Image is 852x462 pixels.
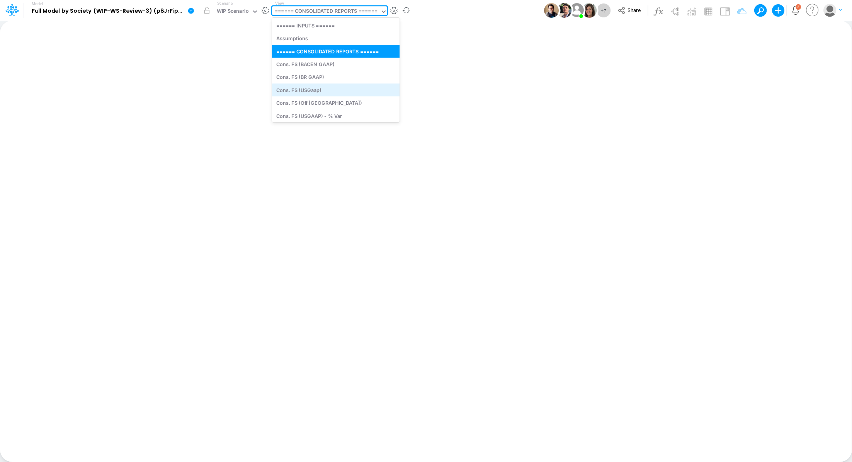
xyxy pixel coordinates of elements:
div: ====== CONSOLIDATED REPORTS ====== [272,45,400,58]
div: Cons. FS (USGaap) [272,84,400,96]
img: User Image Icon [568,2,585,19]
img: User Image Icon [582,3,597,18]
img: User Image Icon [557,3,571,18]
div: 3 unread items [797,5,799,9]
div: Cons. FS (BACEN GAAP) [272,58,400,70]
div: ====== INPUTS ====== [272,19,400,32]
label: Model [32,2,43,6]
img: User Image Icon [544,3,559,18]
div: Cons. FS (BR GAAP) [272,71,400,84]
span: Share [628,7,641,13]
div: Cons. FS (Off [GEOGRAPHIC_DATA]) [272,97,400,109]
div: ====== CONSOLIDATED REPORTS ====== [275,7,378,16]
label: Scenario [217,0,233,6]
div: Cons. FS (USGAAP) - % Var [272,109,400,122]
label: View [275,0,284,6]
button: Share [614,5,646,17]
div: WIP Scenario [217,7,249,16]
div: Assumptions [272,32,400,45]
span: + 7 [601,8,606,13]
a: Notifications [791,6,800,15]
b: Full Model by Society (WIP-WS-Review-3) (p8JrFipGveTU7I_vk960F.EPc.b3Teyw) [DATE]T16:40:57UTC [32,8,185,15]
